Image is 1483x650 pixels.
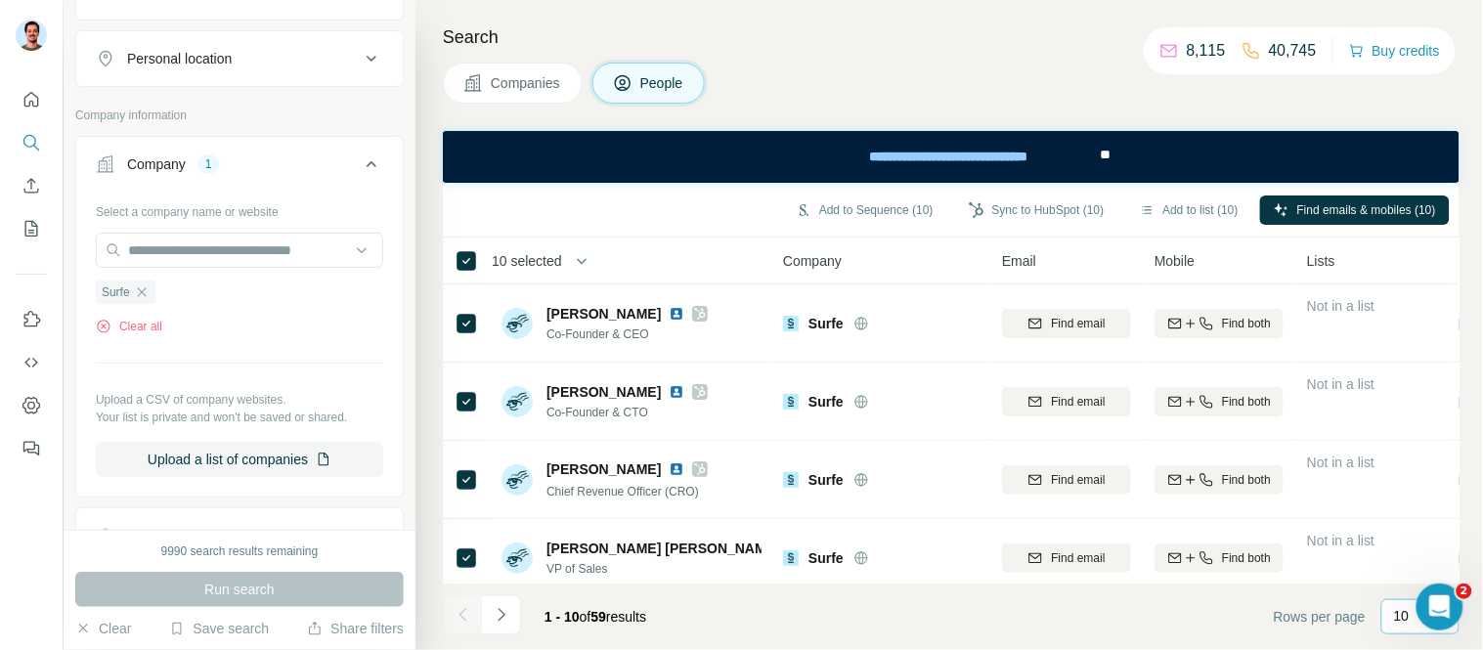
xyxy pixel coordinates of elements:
button: Find both [1155,387,1284,416]
button: Dashboard [16,388,47,423]
span: [PERSON_NAME] [546,304,661,324]
button: Feedback [16,431,47,466]
h4: Search [443,23,1460,51]
span: Mobile [1155,251,1195,271]
div: Select a company name or website [96,195,383,221]
span: Find email [1051,549,1105,567]
img: Logo of Surfe [783,394,799,410]
button: Company1 [76,141,403,195]
span: Find email [1051,315,1105,332]
button: Industry [76,512,403,559]
span: [PERSON_NAME] [546,459,661,479]
span: Chief Revenue Officer (CRO) [546,485,699,498]
span: Lists [1307,251,1335,271]
button: Find both [1155,465,1284,495]
button: Quick start [16,82,47,117]
span: Find both [1222,549,1271,567]
span: Find both [1222,393,1271,411]
span: Find both [1222,315,1271,332]
button: Use Surfe API [16,345,47,380]
div: Industry [127,526,176,545]
img: Avatar [502,308,533,339]
span: Find email [1051,471,1105,489]
span: People [640,73,685,93]
p: 10 [1394,606,1410,626]
button: Find emails & mobiles (10) [1260,195,1450,225]
span: 2 [1457,584,1472,599]
button: Sync to HubSpot (10) [955,195,1118,225]
span: Find both [1222,471,1271,489]
span: Find email [1051,393,1105,411]
button: Search [16,125,47,160]
button: Find email [1002,543,1131,573]
div: 1 [197,155,220,173]
iframe: Intercom live chat [1417,584,1463,630]
span: Find emails & mobiles (10) [1297,201,1436,219]
span: Co-Founder & CTO [546,404,708,421]
span: Co-Founder & CEO [546,325,708,343]
img: Avatar [502,386,533,417]
button: Add to Sequence (10) [782,195,947,225]
span: [PERSON_NAME] [546,382,661,402]
iframe: Banner [443,131,1460,183]
span: 10 selected [492,251,562,271]
img: Avatar [16,20,47,51]
button: Navigate to next page [482,595,521,634]
button: Share filters [307,619,404,638]
button: Add to list (10) [1126,195,1252,225]
span: Surfe [808,470,844,490]
button: Find both [1155,309,1284,338]
span: Surfe [102,283,130,301]
div: Company [127,154,186,174]
span: Email [1002,251,1036,271]
button: Find email [1002,387,1131,416]
img: LinkedIn logo [669,306,684,322]
button: Save search [169,619,269,638]
span: 1 - 10 [545,609,580,625]
button: Upload a list of companies [96,442,383,477]
button: Find email [1002,465,1131,495]
span: Not in a list [1307,455,1374,470]
button: Personal location [76,35,403,82]
span: Not in a list [1307,533,1374,548]
span: Surfe [808,392,844,412]
img: LinkedIn logo [669,384,684,400]
span: Not in a list [1307,298,1374,314]
span: Surfe [808,548,844,568]
span: [PERSON_NAME] [PERSON_NAME] [546,539,780,558]
button: Buy credits [1349,37,1440,65]
span: results [545,609,646,625]
img: Logo of Surfe [783,316,799,331]
button: Find email [1002,309,1131,338]
p: Company information [75,107,404,124]
button: Clear all [96,318,162,335]
span: of [580,609,591,625]
p: Upload a CSV of company websites. [96,391,383,409]
p: 8,115 [1187,39,1226,63]
span: Not in a list [1307,376,1374,392]
div: Personal location [127,49,232,68]
img: Logo of Surfe [783,472,799,488]
button: Use Surfe on LinkedIn [16,302,47,337]
span: 59 [591,609,607,625]
span: Company [783,251,842,271]
img: Logo of Surfe [783,550,799,566]
div: 9990 search results remaining [161,542,319,560]
img: LinkedIn logo [669,461,684,477]
button: My lists [16,211,47,246]
p: 40,745 [1269,39,1317,63]
img: Avatar [502,542,533,574]
span: Rows per page [1274,607,1366,627]
span: Surfe [808,314,844,333]
button: Find both [1155,543,1284,573]
span: Companies [491,73,562,93]
p: Your list is private and won't be saved or shared. [96,409,383,426]
span: VP of Sales [546,560,762,578]
button: Clear [75,619,131,638]
img: Avatar [502,464,533,496]
button: Enrich CSV [16,168,47,203]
